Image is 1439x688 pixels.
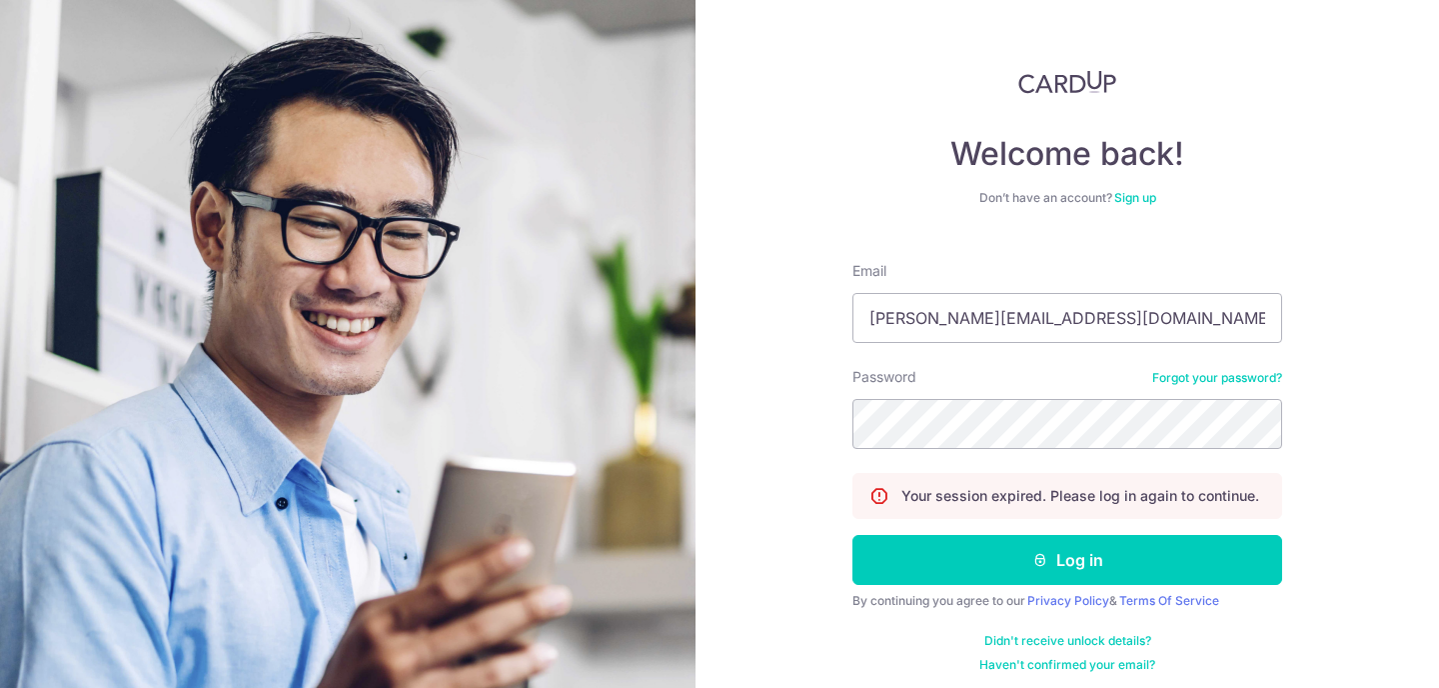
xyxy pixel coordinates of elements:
a: Terms Of Service [1119,593,1219,608]
div: By continuing you agree to our & [852,593,1282,609]
a: Forgot your password? [1152,370,1282,386]
div: Don’t have an account? [852,190,1282,206]
a: Privacy Policy [1027,593,1109,608]
input: Enter your Email [852,293,1282,343]
a: Didn't receive unlock details? [984,633,1151,649]
img: CardUp Logo [1018,70,1116,94]
label: Password [852,367,916,387]
h4: Welcome back! [852,134,1282,174]
a: Haven't confirmed your email? [979,657,1155,673]
button: Log in [852,535,1282,585]
a: Sign up [1114,190,1156,205]
p: Your session expired. Please log in again to continue. [901,486,1259,506]
label: Email [852,261,886,281]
